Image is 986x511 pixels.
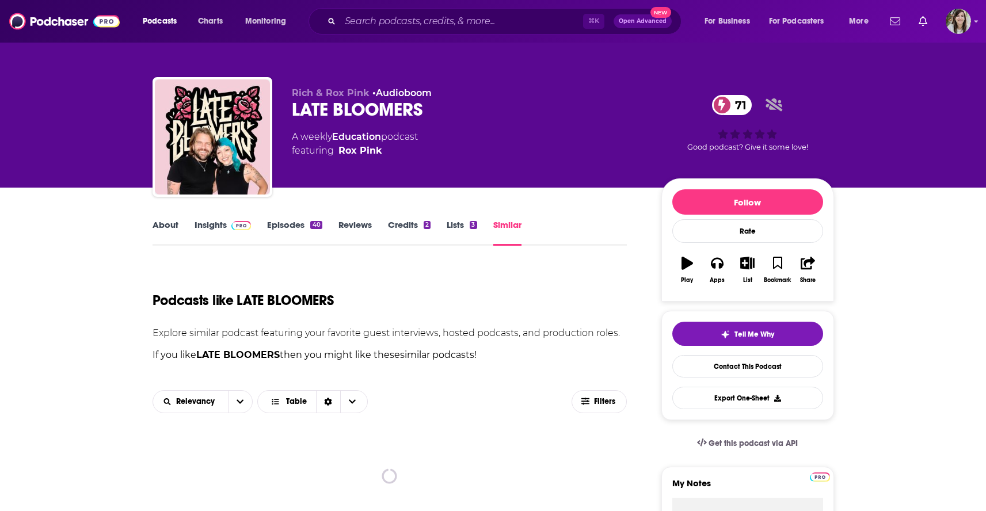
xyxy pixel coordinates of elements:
img: tell me why sparkle [721,330,730,339]
h1: Podcasts like LATE BLOOMERS [153,292,334,309]
img: LATE BLOOMERS [155,79,270,195]
a: Education [332,131,381,142]
span: Good podcast? Give it some love! [687,143,808,151]
span: Open Advanced [619,18,667,24]
span: Filters [594,398,617,406]
div: Apps [710,277,725,284]
label: My Notes [672,478,823,498]
button: Show profile menu [946,9,971,34]
button: Open AdvancedNew [614,14,672,28]
span: For Podcasters [769,13,824,29]
span: • [372,87,432,98]
span: ⌘ K [583,14,604,29]
a: Show notifications dropdown [885,12,905,31]
a: Pro website [810,471,830,482]
button: Share [793,249,823,291]
button: open menu [841,12,883,30]
div: Play [681,277,693,284]
button: open menu [696,12,764,30]
span: Table [286,398,307,406]
a: Similar [493,219,521,246]
div: 2 [424,221,431,229]
a: Reviews [338,219,372,246]
a: Rox Pink [338,144,382,158]
span: Charts [198,13,223,29]
a: Credits2 [388,219,431,246]
span: Podcasts [143,13,177,29]
div: A weekly podcast [292,130,418,158]
a: Lists3 [447,219,477,246]
a: Contact This Podcast [672,355,823,377]
span: 71 [724,95,752,115]
span: More [849,13,869,29]
span: Get this podcast via API [709,438,798,448]
button: Filters [572,390,627,413]
button: open menu [153,398,229,406]
p: If you like then you might like these similar podcasts ! [153,348,627,363]
div: List [743,277,752,284]
button: Play [672,249,702,291]
img: Podchaser - Follow, Share and Rate Podcasts [9,10,120,32]
div: Sort Direction [316,391,340,413]
h2: Choose List sort [153,390,253,413]
a: Charts [191,12,230,30]
button: Export One-Sheet [672,387,823,409]
button: Follow [672,189,823,215]
div: 71Good podcast? Give it some love! [661,87,834,159]
span: New [650,7,671,18]
a: Episodes40 [267,219,322,246]
button: Bookmark [763,249,793,291]
a: Show notifications dropdown [914,12,932,31]
a: About [153,219,178,246]
button: tell me why sparkleTell Me Why [672,322,823,346]
img: Podchaser Pro [231,221,252,230]
button: open menu [237,12,301,30]
span: Rich & Rox Pink [292,87,370,98]
span: Logged in as devinandrade [946,9,971,34]
div: Rate [672,219,823,243]
button: Choose View [257,390,368,413]
p: Explore similar podcast featuring your favorite guest interviews, hosted podcasts, and production... [153,327,627,338]
div: Bookmark [764,277,791,284]
img: User Profile [946,9,971,34]
a: Get this podcast via API [688,429,808,457]
span: For Business [705,13,750,29]
input: Search podcasts, credits, & more... [340,12,583,30]
div: Share [800,277,816,284]
div: 3 [470,221,477,229]
span: Monitoring [245,13,286,29]
button: Apps [702,249,732,291]
img: Podchaser Pro [810,472,830,482]
button: List [732,249,762,291]
span: Relevancy [176,398,219,406]
button: open menu [228,391,252,413]
strong: LATE BLOOMERS [196,349,280,360]
div: Search podcasts, credits, & more... [319,8,692,35]
span: featuring [292,144,418,158]
button: open menu [135,12,192,30]
a: InsightsPodchaser Pro [195,219,252,246]
button: open menu [762,12,841,30]
a: 71 [712,95,752,115]
span: Tell Me Why [734,330,774,339]
a: Audioboom [376,87,432,98]
div: 40 [310,221,322,229]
